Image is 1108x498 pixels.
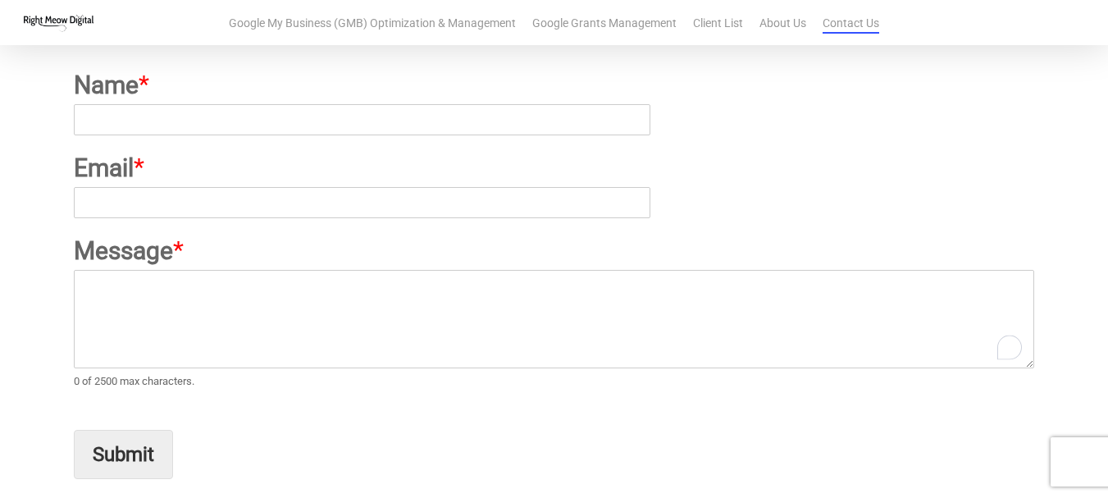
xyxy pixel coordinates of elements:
[693,15,743,31] a: Client List
[74,152,1034,184] label: Email
[823,15,879,31] a: Contact Us
[74,69,1034,101] label: Name
[74,430,173,479] button: Submit
[74,375,1034,389] div: 0 of 2500 max characters.
[74,235,1034,267] label: Message
[74,270,1034,368] textarea: To enrich screen reader interactions, please activate Accessibility in Grammarly extension settings
[759,15,806,31] a: About Us
[229,15,516,31] a: Google My Business (GMB) Optimization & Management
[532,15,677,31] a: Google Grants Management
